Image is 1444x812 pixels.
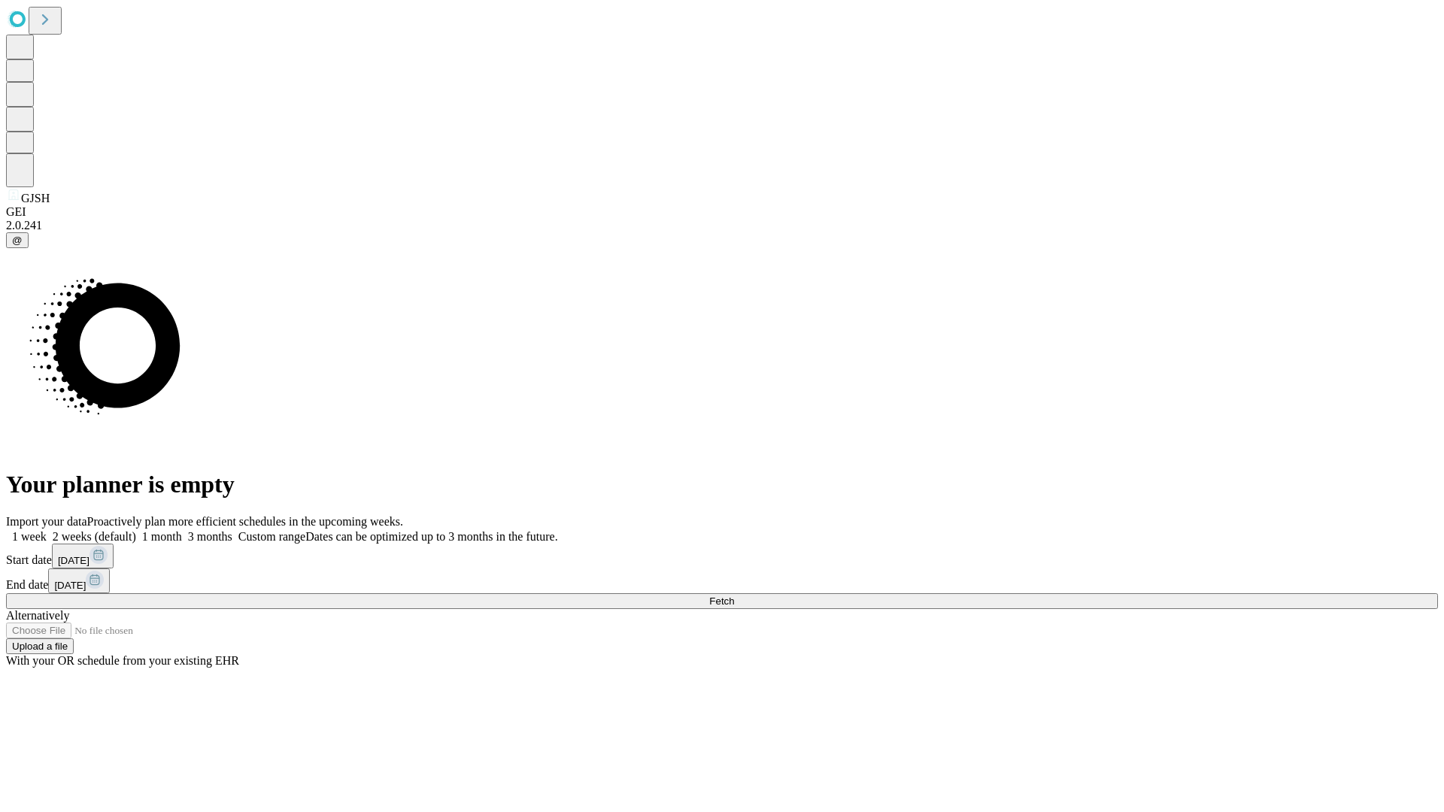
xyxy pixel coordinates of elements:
h1: Your planner is empty [6,471,1438,498]
span: 3 months [188,530,232,543]
span: Import your data [6,515,87,528]
span: [DATE] [58,555,89,566]
span: Proactively plan more efficient schedules in the upcoming weeks. [87,515,403,528]
div: End date [6,568,1438,593]
div: 2.0.241 [6,219,1438,232]
span: Alternatively [6,609,69,622]
span: With your OR schedule from your existing EHR [6,654,239,667]
span: Dates can be optimized up to 3 months in the future. [305,530,557,543]
div: GEI [6,205,1438,219]
span: [DATE] [54,580,86,591]
button: Fetch [6,593,1438,609]
span: 1 week [12,530,47,543]
div: Start date [6,544,1438,568]
span: Fetch [709,595,734,607]
span: GJSH [21,192,50,205]
button: Upload a file [6,638,74,654]
span: 2 weeks (default) [53,530,136,543]
span: @ [12,235,23,246]
button: @ [6,232,29,248]
button: [DATE] [52,544,114,568]
span: 1 month [142,530,182,543]
button: [DATE] [48,568,110,593]
span: Custom range [238,530,305,543]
